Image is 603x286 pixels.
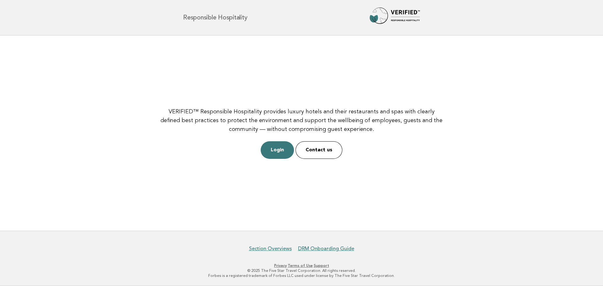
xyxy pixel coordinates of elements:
a: Login [261,141,294,159]
p: © 2025 The Five Star Travel Corporation. All rights reserved. [109,268,494,273]
p: Forbes is a registered trademark of Forbes LLC used under license by The Five Star Travel Corpora... [109,273,494,278]
img: Forbes Travel Guide [370,8,420,28]
p: · · [109,263,494,268]
p: VERIFIED™ Responsible Hospitality provides luxury hotels and their restaurants and spas with clea... [158,107,445,134]
a: Section Overviews [249,246,292,252]
a: Support [314,263,329,268]
a: Contact us [296,141,342,159]
a: Terms of Use [288,263,313,268]
a: DRM Onboarding Guide [298,246,354,252]
a: Privacy [274,263,287,268]
h1: Responsible Hospitality [183,14,247,21]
